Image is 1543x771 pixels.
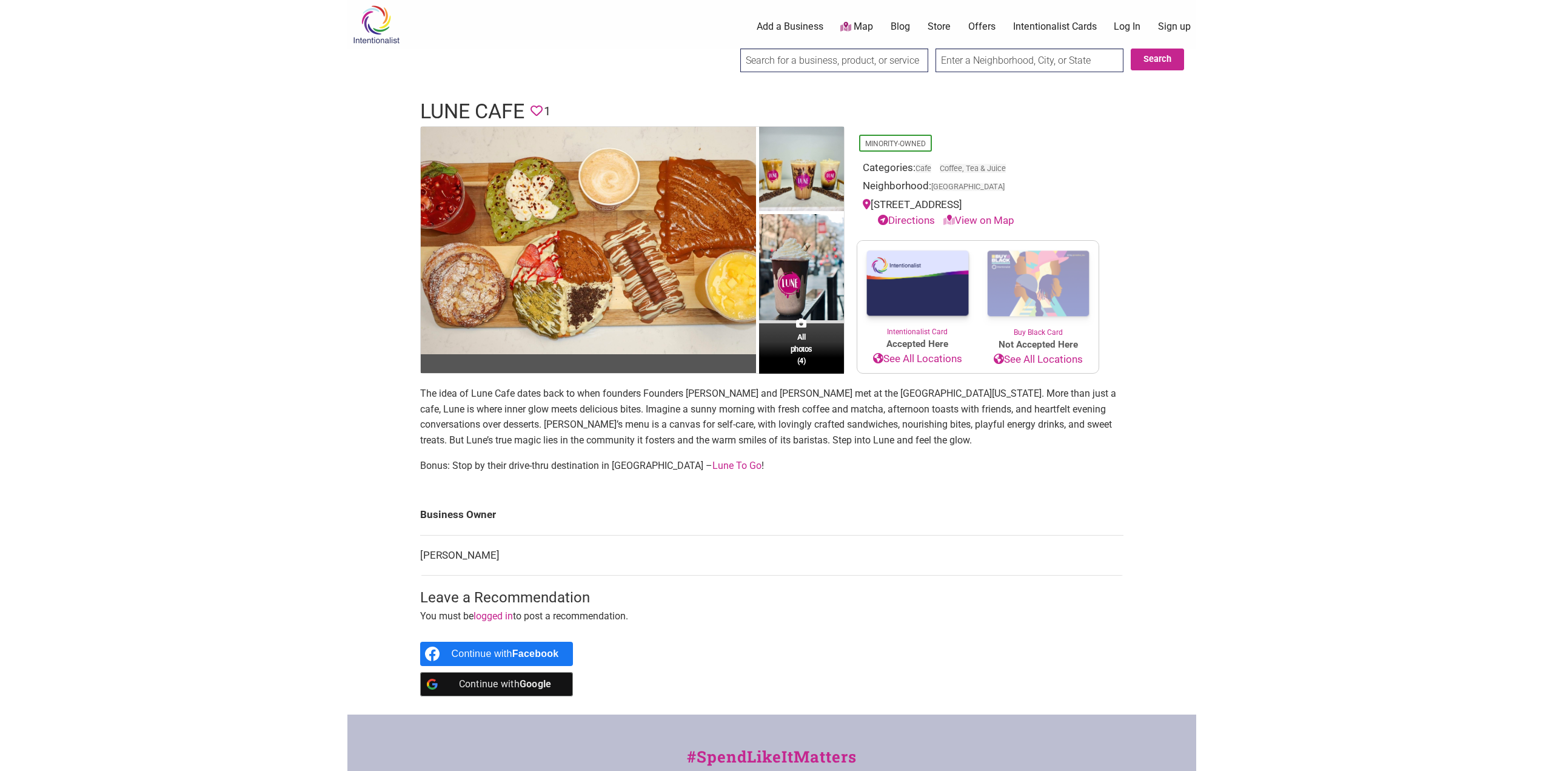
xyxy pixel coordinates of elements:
[978,338,1099,352] span: Not Accepted Here
[863,160,1093,179] div: Categories:
[857,241,978,337] a: Intentionalist Card
[863,197,1093,228] div: [STREET_ADDRESS]
[928,20,951,33] a: Store
[840,20,873,34] a: Map
[421,127,756,355] img: Lune Cafe
[857,337,978,351] span: Accepted Here
[757,20,823,33] a: Add a Business
[1158,20,1191,33] a: Sign up
[878,214,935,226] a: Directions
[420,642,574,666] a: Continue with <b>Facebook</b>
[1131,49,1184,70] button: Search
[712,460,761,471] a: Lune To Go
[520,678,552,690] b: Google
[420,588,1123,608] h3: Leave a Recommendation
[978,241,1099,327] img: Buy Black Card
[420,97,524,126] h1: Lune Cafe
[531,102,543,121] span: You must be logged in to save favorites.
[968,20,996,33] a: Offers
[740,49,928,72] input: Search for a business, product, or service
[978,241,1099,338] a: Buy Black Card
[420,388,1116,446] span: The idea of Lune Cafe dates back to when founders Founders [PERSON_NAME] and [PERSON_NAME] met at...
[857,241,978,326] img: Intentionalist Card
[420,535,1123,576] td: [PERSON_NAME]
[936,49,1123,72] input: Enter a Neighborhood, City, or State
[512,648,559,659] b: Facebook
[1114,20,1140,33] a: Log In
[474,610,513,622] a: logged in
[857,351,978,367] a: See All Locations
[915,164,931,173] a: Cafe
[865,140,926,148] a: Minority-Owned
[420,458,1123,474] p: Bonus: Stop by their drive-thru destination in [GEOGRAPHIC_DATA] – !
[347,5,405,44] img: Intentionalist
[863,178,1093,197] div: Neighborhood:
[452,672,559,696] div: Continue with
[940,164,1006,173] a: Coffee, Tea & Juice
[420,495,1123,535] td: Business Owner
[791,331,812,366] span: All photos (4)
[931,183,1005,191] span: [GEOGRAPHIC_DATA]
[759,214,844,323] img: Lune Cafe
[452,642,559,666] div: Continue with
[978,352,1099,368] a: See All Locations
[1013,20,1097,33] a: Intentionalist Cards
[943,214,1014,226] a: View on Map
[759,127,844,215] img: Lune Cafe
[891,20,910,33] a: Blog
[420,608,1123,624] p: You must be to post a recommendation.
[420,672,574,696] a: Continue with <b>Google</b>
[544,102,551,121] span: 1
